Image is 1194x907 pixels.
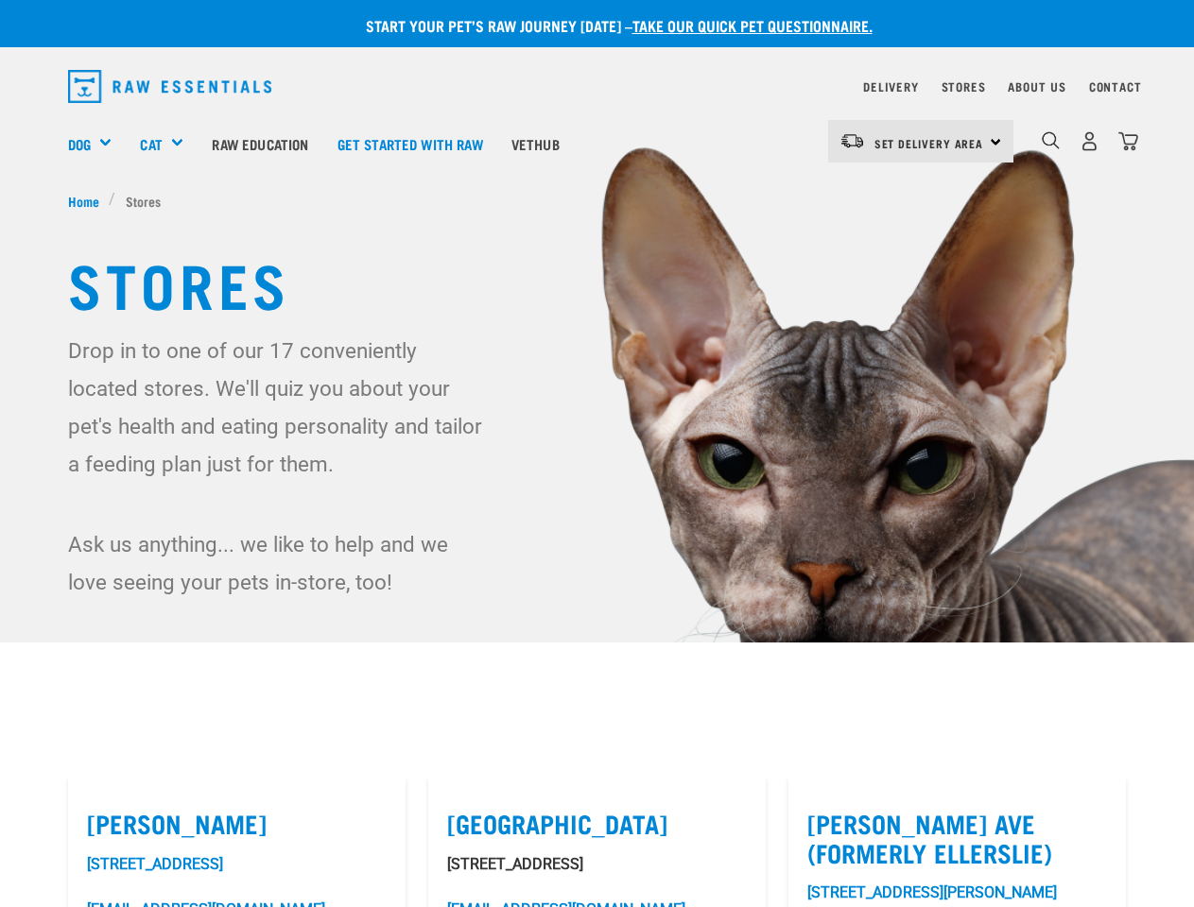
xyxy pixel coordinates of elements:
a: [STREET_ADDRESS][PERSON_NAME] [807,883,1057,901]
label: [PERSON_NAME] Ave (Formerly Ellerslie) [807,809,1107,866]
p: Ask us anything... we like to help and we love seeing your pets in-store, too! [68,525,492,601]
img: van-moving.png [839,132,865,149]
nav: dropdown navigation [53,62,1142,111]
img: home-icon-1@2x.png [1042,131,1060,149]
a: Contact [1089,83,1142,90]
a: Get started with Raw [323,106,497,181]
label: [GEOGRAPHIC_DATA] [447,809,747,838]
a: Raw Education [198,106,322,181]
span: Home [68,191,99,211]
a: Stores [942,83,986,90]
span: Set Delivery Area [874,140,984,146]
img: home-icon@2x.png [1118,131,1138,151]
p: [STREET_ADDRESS] [447,853,747,876]
h1: Stores [68,248,1127,317]
a: take our quick pet questionnaire. [632,21,873,29]
img: user.png [1080,131,1099,151]
label: [PERSON_NAME] [87,809,387,838]
nav: breadcrumbs [68,191,1127,211]
p: Drop in to one of our 17 conveniently located stores. We'll quiz you about your pet's health and ... [68,332,492,483]
a: Dog [68,133,91,155]
img: Raw Essentials Logo [68,70,272,103]
a: [STREET_ADDRESS] [87,855,223,873]
a: About Us [1008,83,1065,90]
a: Vethub [497,106,574,181]
a: Home [68,191,110,211]
a: Cat [140,133,162,155]
a: Delivery [863,83,918,90]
